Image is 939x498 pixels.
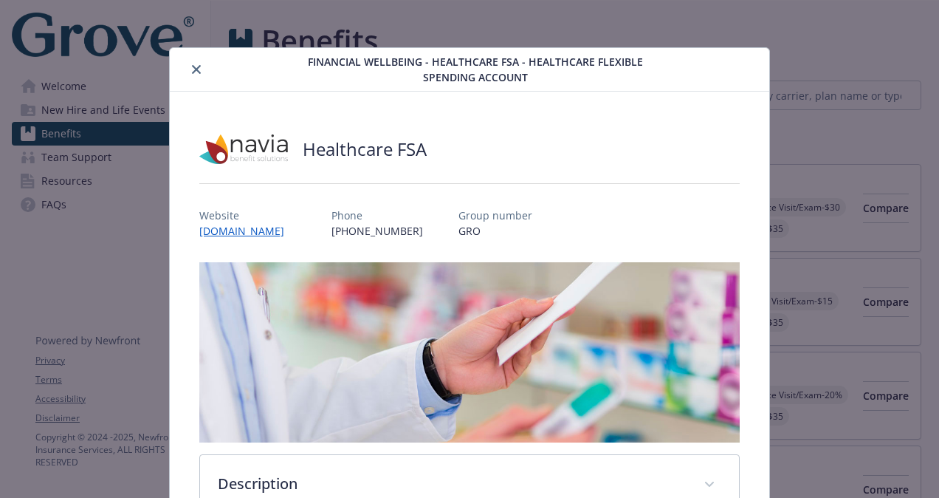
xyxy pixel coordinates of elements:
h2: Healthcare FSA [303,137,427,162]
p: [PHONE_NUMBER] [331,223,423,239]
img: banner [199,262,740,443]
p: Description [218,473,686,495]
p: Phone [331,208,423,223]
span: Financial Wellbeing - Healthcare FSA - Healthcare Flexible Spending Account [299,54,652,85]
button: close [188,61,205,78]
img: Navia Benefit Solutions [199,127,288,171]
p: Website [199,208,296,223]
a: [DOMAIN_NAME] [199,224,296,238]
p: GRO [458,223,532,239]
p: Group number [458,208,532,223]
